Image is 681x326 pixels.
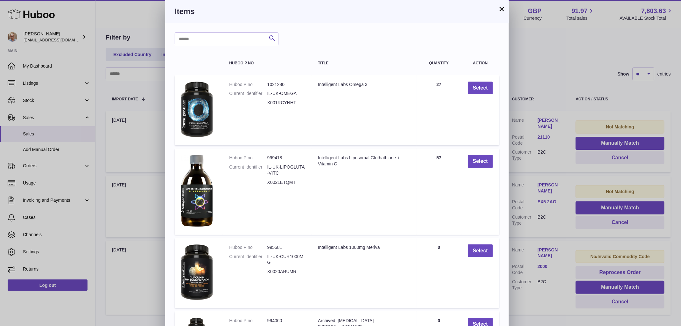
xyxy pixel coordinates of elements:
[267,318,305,324] dd: 994060
[312,55,417,72] th: Title
[417,55,461,72] th: Quantity
[229,254,267,266] dt: Current Identifier
[267,164,305,176] dd: IL-UK-LIPOGLUTA-VITC
[417,75,461,146] td: 27
[267,179,305,185] dd: X0021ETQMT
[461,55,499,72] th: Action
[468,155,493,168] button: Select
[267,244,305,250] dd: 995581
[417,238,461,308] td: 0
[229,164,267,176] dt: Current Identifier
[498,5,506,13] button: ×
[267,91,305,97] dd: IL-UK-OMEGA
[267,155,305,161] dd: 999418
[468,244,493,257] button: Select
[318,82,410,88] div: Intelligent Labs Omega 3
[229,82,267,88] dt: Huboo P no
[175,6,499,17] h3: Items
[229,318,267,324] dt: Huboo P no
[229,91,267,97] dt: Current Identifier
[318,155,410,167] div: Intelligent Labs Liposomal Gluthathione + Vitamin C
[229,244,267,250] dt: Huboo P no
[223,55,312,72] th: Huboo P no
[229,155,267,161] dt: Huboo P no
[267,82,305,88] dd: 1021280
[267,100,305,106] dd: X001RCYNHT
[468,82,493,95] button: Select
[417,149,461,235] td: 57
[181,155,213,227] img: Intelligent Labs Liposomal Gluthathione + Vitamin C
[181,82,213,138] img: Intelligent Labs Omega 3
[267,269,305,275] dd: X0020ARUMR
[181,244,213,301] img: Intelligent Labs 1000mg Meriva
[318,244,410,250] div: Intelligent Labs 1000mg Meriva
[267,254,305,266] dd: IL-UK-CUR1000MG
